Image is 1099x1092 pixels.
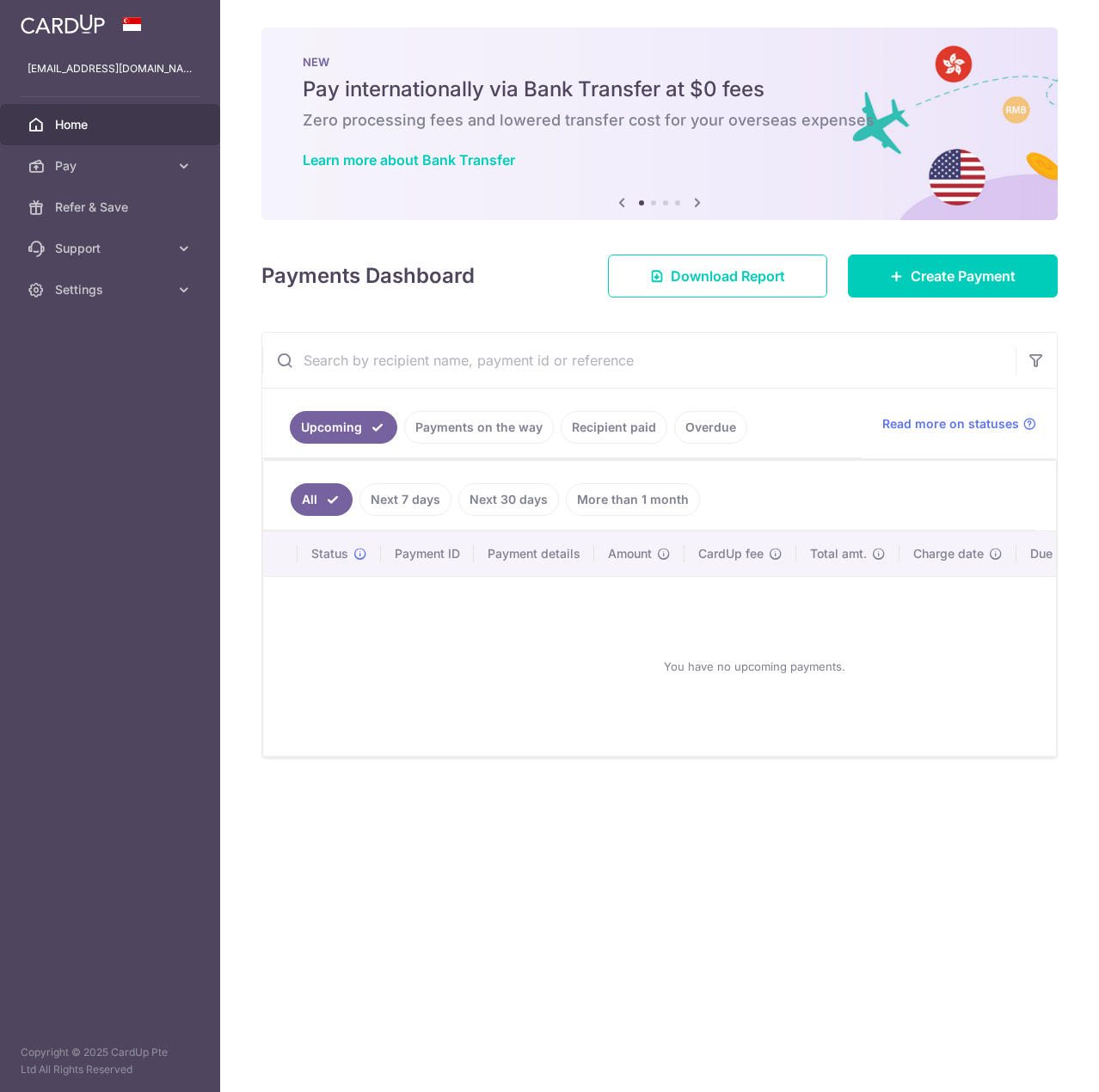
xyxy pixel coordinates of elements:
[303,55,1016,69] p: NEW
[882,415,1036,433] a: Read more on statuses
[913,545,984,562] span: Charge date
[311,545,348,562] span: Status
[303,110,1016,131] h6: Zero processing fees and lowered transfer cost for your overseas expenses
[561,411,667,444] a: Recipient paid
[608,545,652,562] span: Amount
[262,333,1016,388] input: Search by recipient name, payment id or reference
[303,151,515,169] a: Learn more about Bank Transfer
[55,281,169,298] span: Settings
[291,483,353,516] a: All
[359,483,451,516] a: Next 7 days
[55,199,169,216] span: Refer & Save
[810,545,867,562] span: Total amt.
[458,483,559,516] a: Next 30 days
[698,545,764,562] span: CardUp fee
[21,14,105,34] img: CardUp
[261,28,1058,220] img: Bank transfer banner
[55,157,169,175] span: Pay
[608,255,827,298] a: Download Report
[848,255,1058,298] a: Create Payment
[55,240,169,257] span: Support
[474,531,594,576] th: Payment details
[911,266,1016,286] span: Create Payment
[290,411,397,444] a: Upcoming
[261,261,475,291] h4: Payments Dashboard
[566,483,700,516] a: More than 1 month
[404,411,554,444] a: Payments on the way
[674,411,747,444] a: Overdue
[671,266,785,286] span: Download Report
[303,76,1016,103] h5: Pay internationally via Bank Transfer at $0 fees
[28,60,193,77] p: [EMAIL_ADDRESS][DOMAIN_NAME]
[381,531,474,576] th: Payment ID
[882,415,1019,433] span: Read more on statuses
[55,116,169,133] span: Home
[1030,545,1082,562] span: Due date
